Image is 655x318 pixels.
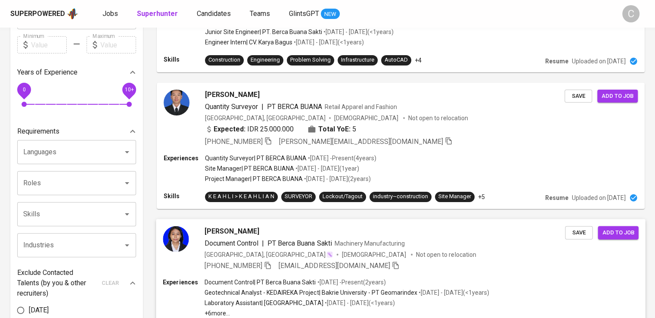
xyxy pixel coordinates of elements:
span: [EMAIL_ADDRESS][DOMAIN_NAME] [279,261,390,269]
span: Candidates [197,9,231,18]
div: Engineering [251,56,280,64]
p: Junior Site Engineer | PT. Berca Buana Sakti [205,28,322,36]
b: Total YoE: [318,124,351,134]
p: • [DATE] - [DATE] ( 1 year ) [294,164,359,173]
img: app logo [67,7,78,20]
p: +6 more ... [205,309,489,318]
div: [GEOGRAPHIC_DATA], [GEOGRAPHIC_DATA] [205,114,326,122]
p: Skills [164,192,205,200]
span: Teams [250,9,270,18]
span: Add to job [602,228,634,237]
p: Resume [545,193,568,202]
p: • [DATE] - Present ( 2 years ) [316,278,385,287]
p: Exclude Contacted Talents (by you & other recruiters) [17,268,96,299]
p: Document Control | PT Berca Buana Sakti [205,278,316,287]
div: AutoCAD [385,56,408,64]
div: SURVEYOR [285,193,312,201]
div: Site Manager [438,193,471,201]
p: Not open to relocation [416,250,476,259]
div: Construction [208,56,240,64]
p: Requirements [17,126,59,137]
span: | [262,238,264,248]
span: [DEMOGRAPHIC_DATA] [342,250,407,259]
span: Retail Apparel and Fashion [325,103,397,110]
button: Open [121,146,133,158]
div: Years of Experience [17,64,136,81]
span: [PERSON_NAME] [205,226,259,236]
p: Years of Experience [17,67,78,78]
p: • [DATE] - [DATE] ( <1 years ) [292,38,364,47]
span: | [261,102,264,112]
div: industry~construction [373,193,428,201]
button: Add to job [597,90,638,103]
b: Expected: [214,124,245,134]
a: GlintsGPT NEW [289,9,340,19]
span: 0 [22,87,25,93]
p: Site Manager | PT BERCA BUANA [205,164,294,173]
p: Resume [545,57,568,65]
p: Quantity Surveyor | PT BERCA BUANA [205,154,307,162]
p: • [DATE] - [DATE] ( <1 years ) [417,288,489,297]
p: • [DATE] - Present ( 4 years ) [307,154,376,162]
span: Document Control [205,239,258,247]
p: Uploaded on [DATE] [572,193,626,202]
p: Engineer Intern | CV. Karya Bagus [205,38,292,47]
b: Superhunter [137,9,178,18]
span: GlintsGPT [289,9,319,18]
a: [PERSON_NAME]Quantity Surveyor|PT BERCA BUANARetail Apparel and Fashion[GEOGRAPHIC_DATA], [GEOGRA... [157,83,645,209]
span: PT BERCA BUANA [267,103,322,111]
span: 10+ [124,87,133,93]
input: Value [100,36,136,53]
p: Experiences [163,278,204,287]
p: Laboratory Assistant | [GEOGRAPHIC_DATA] [205,299,323,307]
span: [PERSON_NAME][EMAIL_ADDRESS][DOMAIN_NAME] [279,137,443,146]
div: Lockout/Tagout [323,193,363,201]
div: K E A H L I > K E A H L I A N [208,193,274,201]
p: Geotechnical Analyst - KEDAIREKA Project | Bakrie University - PT Geomarindex [205,288,417,297]
div: Superpowered [10,9,65,19]
span: PT Berca Buana Sakti [267,239,332,247]
span: [DATE] [29,305,49,315]
a: Superhunter [137,9,180,19]
p: Project Manager | PT BERCA BUANA [205,175,303,183]
p: Uploaded on [DATE] [572,57,626,65]
a: Superpoweredapp logo [10,7,78,20]
a: Candidates [197,9,233,19]
div: C [622,5,639,22]
span: NEW [321,10,340,19]
div: Exclude Contacted Talents (by you & other recruiters)clear [17,268,136,299]
span: [PHONE_NUMBER] [205,261,262,269]
input: Value [31,36,67,53]
div: Problem Solving [290,56,331,64]
button: Save [565,226,593,239]
span: Save [569,228,588,237]
p: • [DATE] - [DATE] ( 2 years ) [303,175,371,183]
div: [GEOGRAPHIC_DATA], [GEOGRAPHIC_DATA] [205,250,333,259]
button: Open [121,177,133,189]
p: +4 [415,56,422,65]
span: Save [569,91,588,101]
a: Teams [250,9,272,19]
span: Add to job [602,91,633,101]
span: [PHONE_NUMBER] [205,137,263,146]
a: Jobs [102,9,120,19]
span: [DEMOGRAPHIC_DATA] [334,114,400,122]
p: Skills [164,55,205,64]
div: Requirements [17,123,136,140]
p: +5 [478,193,485,201]
p: Experiences [164,154,205,162]
img: magic_wand.svg [326,251,333,258]
button: Open [121,239,133,251]
button: Add to job [598,226,638,239]
div: Infrastructure [341,56,374,64]
div: IDR 25.000.000 [205,124,294,134]
span: Quantity Surveyor [205,103,258,111]
p: • [DATE] - [DATE] ( <1 years ) [322,28,394,36]
p: • [DATE] - [DATE] ( <1 years ) [323,299,394,307]
span: Jobs [102,9,118,18]
span: Machinery Manufacturing [335,240,405,246]
img: a29476787ae2d5d7fcd6e4091a3e7b3e.jpg [163,226,189,252]
img: 85d43980525386607af6f78cd9041d58.jpg [164,90,189,115]
button: Open [121,208,133,220]
span: [PERSON_NAME] [205,90,260,100]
